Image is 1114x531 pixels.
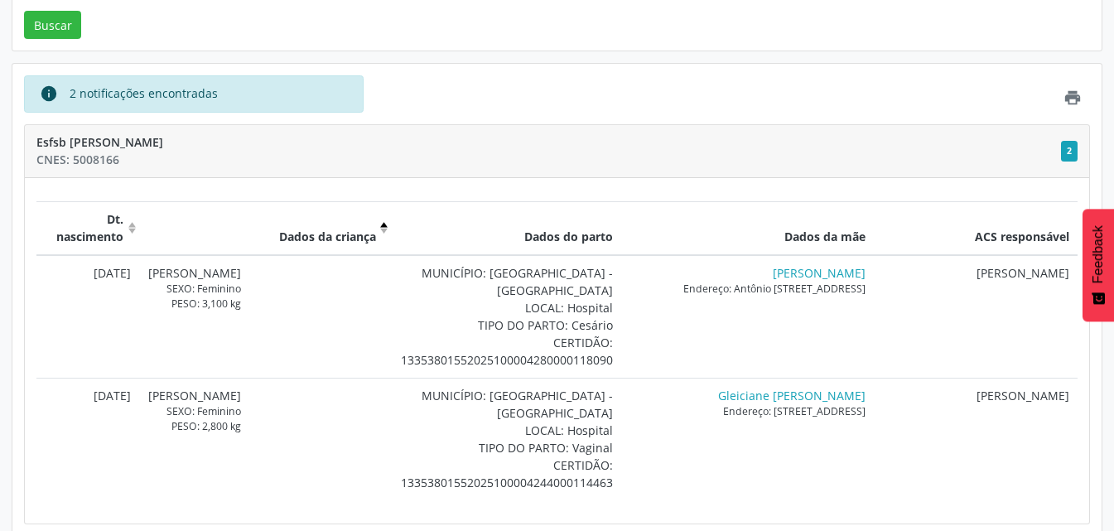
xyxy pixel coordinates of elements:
[46,210,124,245] div: Dt. nascimento
[401,299,613,316] div: LOCAL: Hospital
[40,84,58,103] i: info
[875,255,1078,379] td: [PERSON_NAME]
[36,151,1061,168] div: CNES: 5008166
[883,228,1068,245] div: ACS responsável
[148,282,241,296] div: SEXO: Feminino
[401,264,613,299] div: MUNICÍPIO: [GEOGRAPHIC_DATA] - [GEOGRAPHIC_DATA]
[36,255,140,379] td: [DATE]
[1063,89,1082,111] a: 
[36,133,1061,151] div: Esfsb [PERSON_NAME]
[401,316,613,334] div: TIPO DO PARTO: Cesário
[723,404,866,418] a: Endereço: [STREET_ADDRESS]
[148,419,241,433] div: PESO: 2,800 kg
[1091,225,1106,283] span: Feedback
[148,388,241,403] a: [PERSON_NAME]
[401,228,613,245] div: Dados do parto
[773,265,866,281] a: [PERSON_NAME]
[148,297,241,311] div: PESO: 3,100 kg
[875,378,1078,500] td: [PERSON_NAME]
[24,11,81,39] button: Buscar
[36,378,140,500] td: [DATE]
[148,404,241,418] div: SEXO: Feminino
[1063,89,1082,107] i: Imprimir
[401,334,613,369] div: CERTIDÃO: 13353801552025100004280000118090
[1083,209,1114,321] button: Feedback - Mostrar pesquisa
[148,265,241,281] a: [PERSON_NAME]
[1061,141,1078,162] span: Notificações
[401,456,613,491] div: CERTIDÃO: 13353801552025100004244000114463
[401,422,613,439] div: LOCAL: Hospital
[718,388,866,403] a: Gleiciane [PERSON_NAME]
[148,228,376,245] div: Dados da criança
[401,439,613,456] div: TIPO DO PARTO: Vaginal
[683,282,866,296] a: Endereço: Antônio [STREET_ADDRESS]
[630,228,866,245] div: Dados da mãe
[401,387,613,422] div: MUNICÍPIO: [GEOGRAPHIC_DATA] - [GEOGRAPHIC_DATA]
[70,84,218,103] div: 2 notificações encontradas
